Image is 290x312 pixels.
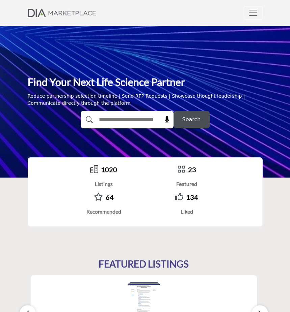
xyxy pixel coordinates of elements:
[72,180,136,188] div: Listings
[28,93,263,107] div: Reduce partnership selection timeline | Send RFP Requests | Showcase thought leadership | Communi...
[188,165,196,174] a: 23
[28,75,263,89] h1: Find Your Next Life Science Partner
[155,180,219,188] div: Featured
[182,116,201,124] span: Search
[99,258,189,270] h2: FEATURED LISTINGS
[101,165,117,174] a: 1020
[28,9,100,17] img: Site Logo
[174,111,210,128] button: Search
[244,6,263,20] button: Toggle navigation
[177,165,185,174] a: Go to Featured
